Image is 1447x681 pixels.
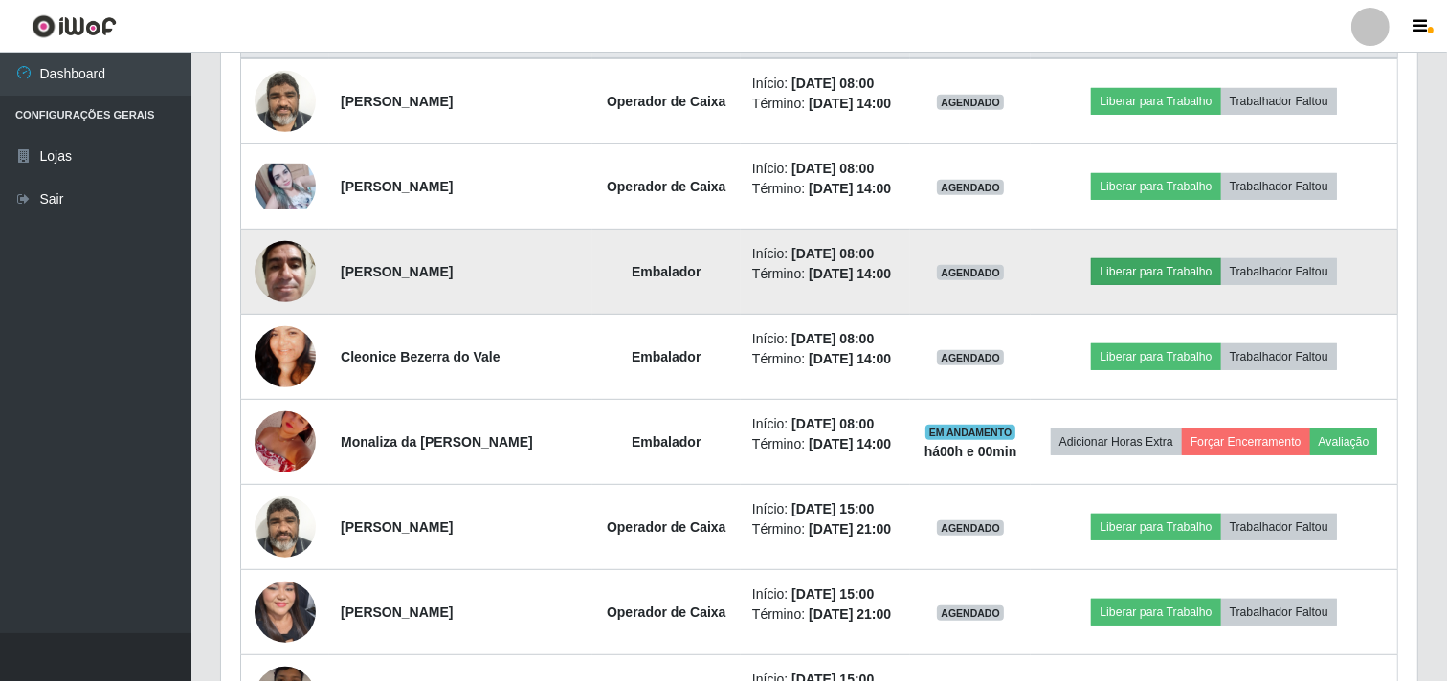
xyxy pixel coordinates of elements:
li: Início: [752,414,899,434]
img: 1620185251285.jpeg [255,302,316,411]
strong: [PERSON_NAME] [341,264,453,279]
time: [DATE] 08:00 [791,76,874,91]
button: Trabalhador Faltou [1221,343,1337,370]
time: [DATE] 08:00 [791,161,874,176]
button: Liberar para Trabalho [1091,599,1220,626]
img: 1750900029799.jpeg [255,546,316,678]
time: [DATE] 21:00 [809,521,891,537]
li: Término: [752,264,899,284]
button: Trabalhador Faltou [1221,514,1337,540]
button: Liberar para Trabalho [1091,514,1220,540]
li: Término: [752,434,899,454]
time: [DATE] 14:00 [809,266,891,281]
button: Liberar para Trabalho [1091,88,1220,115]
li: Término: [752,349,899,369]
img: CoreUI Logo [32,14,117,38]
button: Liberar para Trabalho [1091,258,1220,285]
span: AGENDADO [937,520,1004,536]
span: EM ANDAMENTO [925,425,1016,440]
span: AGENDADO [937,95,1004,110]
time: [DATE] 15:00 [791,501,874,516]
strong: há 00 h e 00 min [924,444,1017,459]
time: [DATE] 08:00 [791,331,874,346]
span: AGENDADO [937,350,1004,365]
button: Liberar para Trabalho [1091,343,1220,370]
li: Início: [752,499,899,519]
button: Trabalhador Faltou [1221,258,1337,285]
span: AGENDADO [937,605,1004,621]
img: 1756405310247.jpeg [255,387,316,496]
strong: [PERSON_NAME] [341,604,453,620]
time: [DATE] 08:00 [791,416,874,431]
li: Início: [752,159,899,179]
button: Trabalhador Faltou [1221,173,1337,200]
time: [DATE] 08:00 [791,246,874,261]
li: Término: [752,604,899,625]
img: 1606512880080.jpeg [255,231,316,312]
strong: Embalador [632,434,701,450]
time: [DATE] 21:00 [809,606,891,622]
time: [DATE] 14:00 [809,96,891,111]
button: Trabalhador Faltou [1221,599,1337,626]
button: Trabalhador Faltou [1221,88,1337,115]
time: [DATE] 14:00 [809,436,891,451]
time: [DATE] 14:00 [809,181,891,196]
li: Término: [752,94,899,114]
button: Forçar Encerramento [1182,428,1310,455]
strong: Embalador [632,349,701,364]
span: AGENDADO [937,180,1004,195]
li: Início: [752,584,899,604]
li: Início: [752,244,899,264]
li: Término: [752,179,899,199]
strong: [PERSON_NAME] [341,179,453,194]
img: 1668045195868.jpeg [255,164,316,209]
li: Início: [752,329,899,349]
li: Início: [752,74,899,94]
strong: Operador de Caixa [607,179,726,194]
span: AGENDADO [937,265,1004,280]
time: [DATE] 14:00 [809,351,891,366]
strong: Cleonice Bezerra do Vale [341,349,501,364]
strong: Operador de Caixa [607,94,726,109]
strong: [PERSON_NAME] [341,94,453,109]
strong: Operador de Caixa [607,604,726,620]
button: Avaliação [1310,428,1378,455]
strong: Monaliza da [PERSON_NAME] [341,434,533,450]
img: 1625107347864.jpeg [255,60,316,142]
button: Liberar para Trabalho [1091,173,1220,200]
li: Término: [752,519,899,539]
strong: Embalador [632,264,701,279]
strong: [PERSON_NAME] [341,519,453,535]
button: Adicionar Horas Extra [1051,428,1182,455]
strong: Operador de Caixa [607,519,726,535]
img: 1625107347864.jpeg [255,486,316,567]
time: [DATE] 15:00 [791,586,874,602]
